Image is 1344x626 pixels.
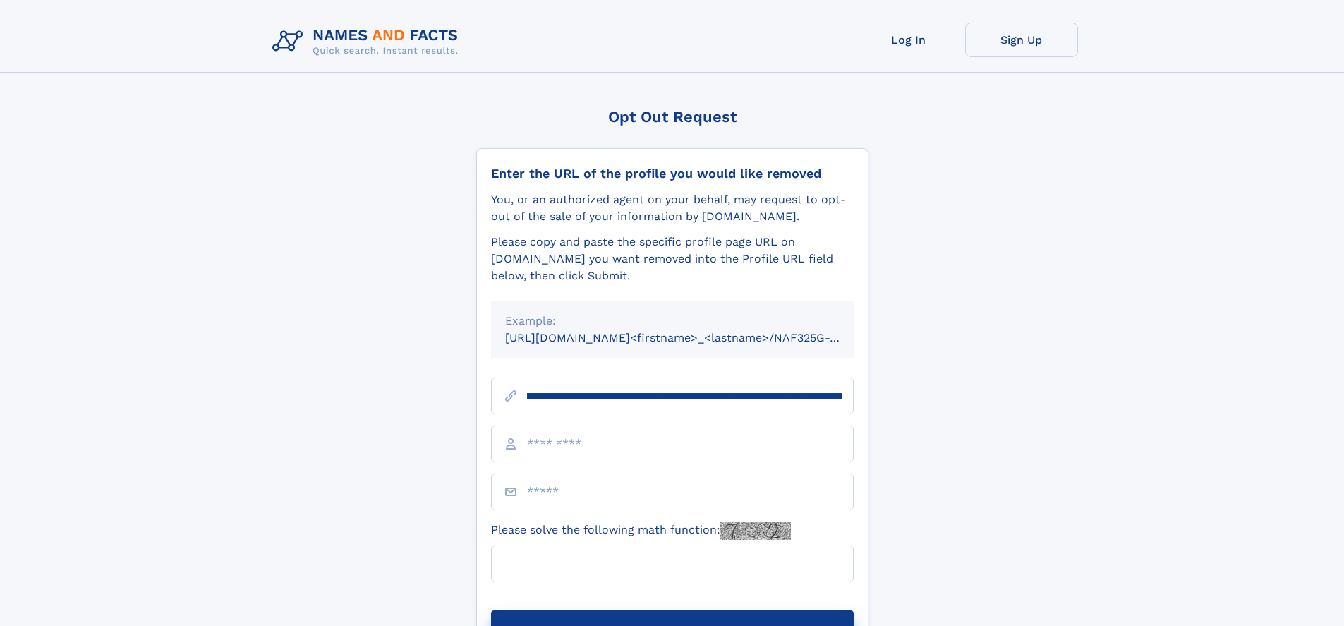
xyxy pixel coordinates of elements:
[491,191,854,225] div: You, or an authorized agent on your behalf, may request to opt-out of the sale of your informatio...
[852,23,965,57] a: Log In
[965,23,1078,57] a: Sign Up
[491,234,854,284] div: Please copy and paste the specific profile page URL on [DOMAIN_NAME] you want removed into the Pr...
[267,23,470,61] img: Logo Names and Facts
[491,166,854,181] div: Enter the URL of the profile you would like removed
[491,522,791,540] label: Please solve the following math function:
[505,313,840,330] div: Example:
[505,331,880,344] small: [URL][DOMAIN_NAME]<firstname>_<lastname>/NAF325G-xxxxxxxx
[476,108,868,126] div: Opt Out Request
